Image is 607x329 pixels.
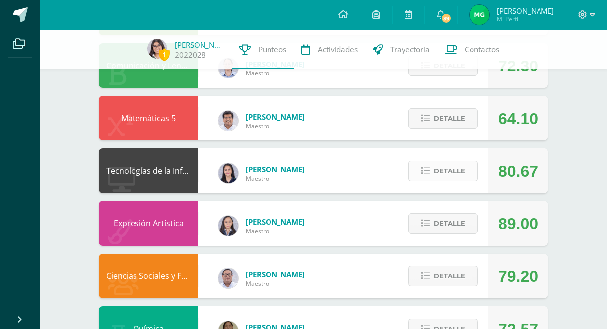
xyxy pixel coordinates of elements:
span: [PERSON_NAME] [246,269,305,279]
span: Contactos [465,44,499,55]
div: Expresión Artística [99,201,198,246]
span: 39 [441,13,452,24]
div: Tecnologías de la Información y la Comunicación 5 [99,148,198,193]
img: 35694fb3d471466e11a043d39e0d13e5.png [218,216,238,236]
span: [PERSON_NAME] [246,112,305,122]
a: [PERSON_NAME] [175,40,224,50]
span: Detalle [434,109,465,128]
div: 79.20 [498,254,538,299]
img: 01ec045deed16b978cfcd964fb0d0c55.png [218,111,238,131]
a: Trayectoria [365,30,437,69]
div: 80.67 [498,149,538,194]
button: Detalle [408,266,478,286]
span: Maestro [246,227,305,235]
span: [PERSON_NAME] [246,164,305,174]
a: Punteos [232,30,294,69]
div: 89.00 [498,201,538,246]
span: Maestro [246,279,305,288]
span: Detalle [434,267,465,285]
img: 8a368e7b592a39f036626b661650c52a.png [147,39,167,59]
span: [PERSON_NAME] [246,217,305,227]
span: Mi Perfil [497,15,554,23]
span: Detalle [434,214,465,233]
a: 2022028 [175,50,206,60]
span: [PERSON_NAME] [497,6,554,16]
span: Maestro [246,69,305,77]
span: 1 [159,48,170,61]
a: Contactos [437,30,507,69]
img: 65a2dd4b14113509b05b34356bae3078.png [470,5,489,25]
span: Detalle [434,162,465,180]
button: Detalle [408,161,478,181]
span: Trayectoria [390,44,430,55]
span: Punteos [258,44,286,55]
div: Ciencias Sociales y Formación Ciudadana 5 [99,254,198,298]
span: Maestro [246,174,305,183]
button: Detalle [408,213,478,234]
button: Detalle [408,108,478,129]
div: 64.10 [498,96,538,141]
span: Actividades [318,44,358,55]
img: 5778bd7e28cf89dedf9ffa8080fc1cd8.png [218,268,238,288]
img: dbcf09110664cdb6f63fe058abfafc14.png [218,163,238,183]
div: Matemáticas 5 [99,96,198,140]
span: Maestro [246,122,305,130]
a: Actividades [294,30,365,69]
